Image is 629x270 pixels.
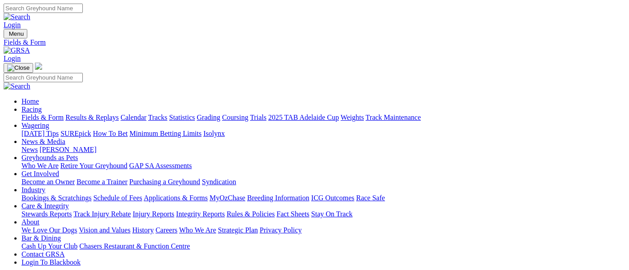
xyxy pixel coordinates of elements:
img: Close [7,64,30,72]
a: Become a Trainer [77,178,128,186]
a: [PERSON_NAME] [39,146,96,153]
a: Cash Up Your Club [21,242,77,250]
a: MyOzChase [210,194,245,202]
div: About [21,226,625,234]
div: Greyhounds as Pets [21,162,625,170]
img: logo-grsa-white.png [35,63,42,70]
a: Fields & Form [21,114,64,121]
a: Rules & Policies [227,210,275,218]
a: Bar & Dining [21,234,61,242]
a: Contact GRSA [21,250,64,258]
a: Syndication [202,178,236,186]
a: Injury Reports [133,210,174,218]
a: Login To Blackbook [21,258,81,266]
a: Get Involved [21,170,59,177]
a: Fact Sheets [277,210,309,218]
a: Stay On Track [311,210,352,218]
a: Purchasing a Greyhound [129,178,200,186]
img: Search [4,13,30,21]
a: About [21,218,39,226]
a: News & Media [21,138,65,145]
a: Results & Replays [65,114,119,121]
button: Toggle navigation [4,63,33,73]
a: ICG Outcomes [311,194,354,202]
div: Industry [21,194,625,202]
a: Wagering [21,122,49,129]
button: Toggle navigation [4,29,27,38]
a: Breeding Information [247,194,309,202]
a: Who We Are [179,226,216,234]
div: Bar & Dining [21,242,625,250]
a: Who We Are [21,162,59,169]
a: History [132,226,154,234]
a: Applications & Forms [144,194,208,202]
a: News [21,146,38,153]
div: Racing [21,114,625,122]
div: Get Involved [21,178,625,186]
a: Minimum Betting Limits [129,130,201,137]
img: GRSA [4,46,30,55]
a: Careers [155,226,177,234]
a: SUREpick [60,130,91,137]
a: Weights [341,114,364,121]
img: Search [4,82,30,90]
a: Schedule of Fees [93,194,142,202]
a: Race Safe [356,194,385,202]
a: Track Maintenance [366,114,421,121]
a: How To Bet [93,130,128,137]
a: Privacy Policy [260,226,302,234]
a: Calendar [120,114,146,121]
a: Stewards Reports [21,210,72,218]
a: Grading [197,114,220,121]
a: We Love Our Dogs [21,226,77,234]
a: Login [4,21,21,29]
a: Industry [21,186,45,194]
a: Care & Integrity [21,202,69,210]
a: GAP SA Assessments [129,162,192,169]
div: News & Media [21,146,625,154]
input: Search [4,73,83,82]
a: Chasers Restaurant & Function Centre [79,242,190,250]
a: Racing [21,105,42,113]
input: Search [4,4,83,13]
a: Tracks [148,114,167,121]
a: Isolynx [203,130,225,137]
a: [DATE] Tips [21,130,59,137]
a: Vision and Values [79,226,130,234]
a: Statistics [169,114,195,121]
a: Trials [250,114,266,121]
a: Login [4,55,21,62]
a: Become an Owner [21,178,75,186]
div: Wagering [21,130,625,138]
a: Home [21,97,39,105]
a: 2025 TAB Adelaide Cup [268,114,339,121]
a: Coursing [222,114,248,121]
a: Bookings & Scratchings [21,194,91,202]
a: Strategic Plan [218,226,258,234]
a: Track Injury Rebate [73,210,131,218]
span: Menu [9,30,24,37]
a: Greyhounds as Pets [21,154,78,161]
a: Retire Your Greyhound [60,162,128,169]
a: Fields & Form [4,38,625,46]
a: Integrity Reports [176,210,225,218]
div: Care & Integrity [21,210,625,218]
